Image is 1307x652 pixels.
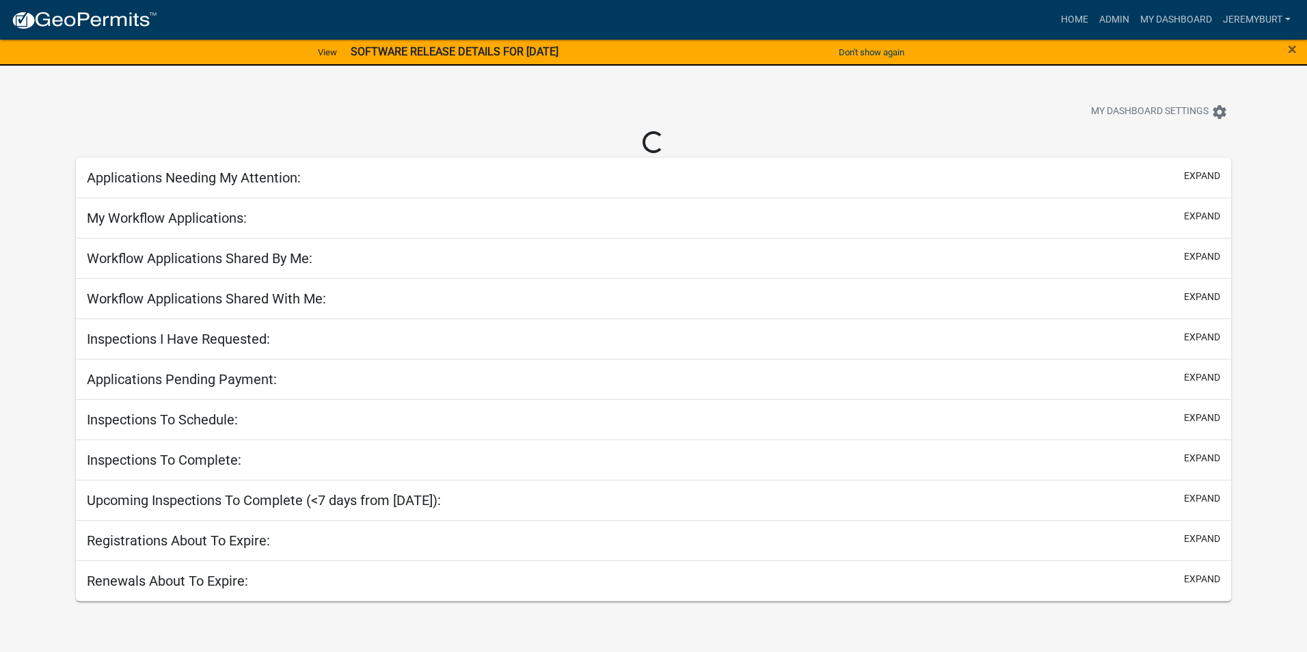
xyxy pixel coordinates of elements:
[1080,98,1239,125] button: My Dashboard Settingssettings
[1184,532,1220,546] button: expand
[1184,209,1220,223] button: expand
[833,41,910,64] button: Don't show again
[1184,370,1220,385] button: expand
[1288,40,1297,59] span: ×
[87,411,238,428] h5: Inspections To Schedule:
[1184,330,1220,344] button: expand
[351,45,558,58] strong: SOFTWARE RELEASE DETAILS FOR [DATE]
[87,452,241,468] h5: Inspections To Complete:
[1184,572,1220,586] button: expand
[87,169,301,186] h5: Applications Needing My Attention:
[1184,451,1220,465] button: expand
[1135,7,1217,33] a: My Dashboard
[87,290,326,307] h5: Workflow Applications Shared With Me:
[87,210,247,226] h5: My Workflow Applications:
[1184,411,1220,425] button: expand
[1184,249,1220,264] button: expand
[1094,7,1135,33] a: Admin
[1091,104,1209,120] span: My Dashboard Settings
[1055,7,1094,33] a: Home
[1217,7,1296,33] a: JeremyBurt
[312,41,342,64] a: View
[87,492,441,508] h5: Upcoming Inspections To Complete (<7 days from [DATE]):
[1211,104,1228,120] i: settings
[87,250,312,267] h5: Workflow Applications Shared By Me:
[87,573,248,589] h5: Renewals About To Expire:
[1184,491,1220,506] button: expand
[87,371,277,388] h5: Applications Pending Payment:
[1288,41,1297,57] button: Close
[1184,290,1220,304] button: expand
[87,532,270,549] h5: Registrations About To Expire:
[1184,169,1220,183] button: expand
[87,331,270,347] h5: Inspections I Have Requested:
